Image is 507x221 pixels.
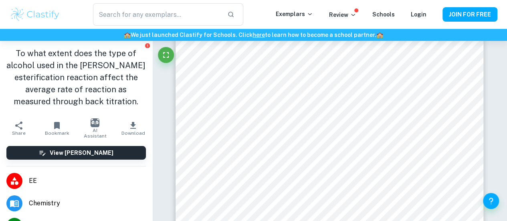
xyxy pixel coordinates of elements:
span: Download [121,130,145,136]
button: Bookmark [38,117,76,140]
button: Fullscreen [158,47,174,63]
a: Schools [372,11,395,18]
a: here [252,32,265,38]
button: AI Assistant [76,117,114,140]
img: Clastify logo [10,6,61,22]
button: Download [114,117,152,140]
span: Bookmark [45,130,69,136]
a: Login [411,11,426,18]
h1: To what extent does the type of alcohol used in the [PERSON_NAME] esterification reaction affect ... [6,47,146,107]
button: JOIN FOR FREE [442,7,497,22]
button: Help and Feedback [483,193,499,209]
h6: We just launched Clastify for Schools. Click to learn how to become a school partner. [2,30,505,39]
p: Exemplars [276,10,313,18]
button: Report issue [145,43,151,49]
span: Share [12,130,26,136]
span: Chemistry [29,199,146,208]
p: Review [329,10,356,19]
h6: View [PERSON_NAME] [50,148,113,157]
span: 🏫 [376,32,383,38]
button: View [PERSON_NAME] [6,146,146,160]
span: 🏫 [124,32,131,38]
span: AI Assistant [81,128,109,139]
input: Search for any exemplars... [93,3,221,26]
span: EE [29,176,146,186]
img: AI Assistant [91,118,99,127]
